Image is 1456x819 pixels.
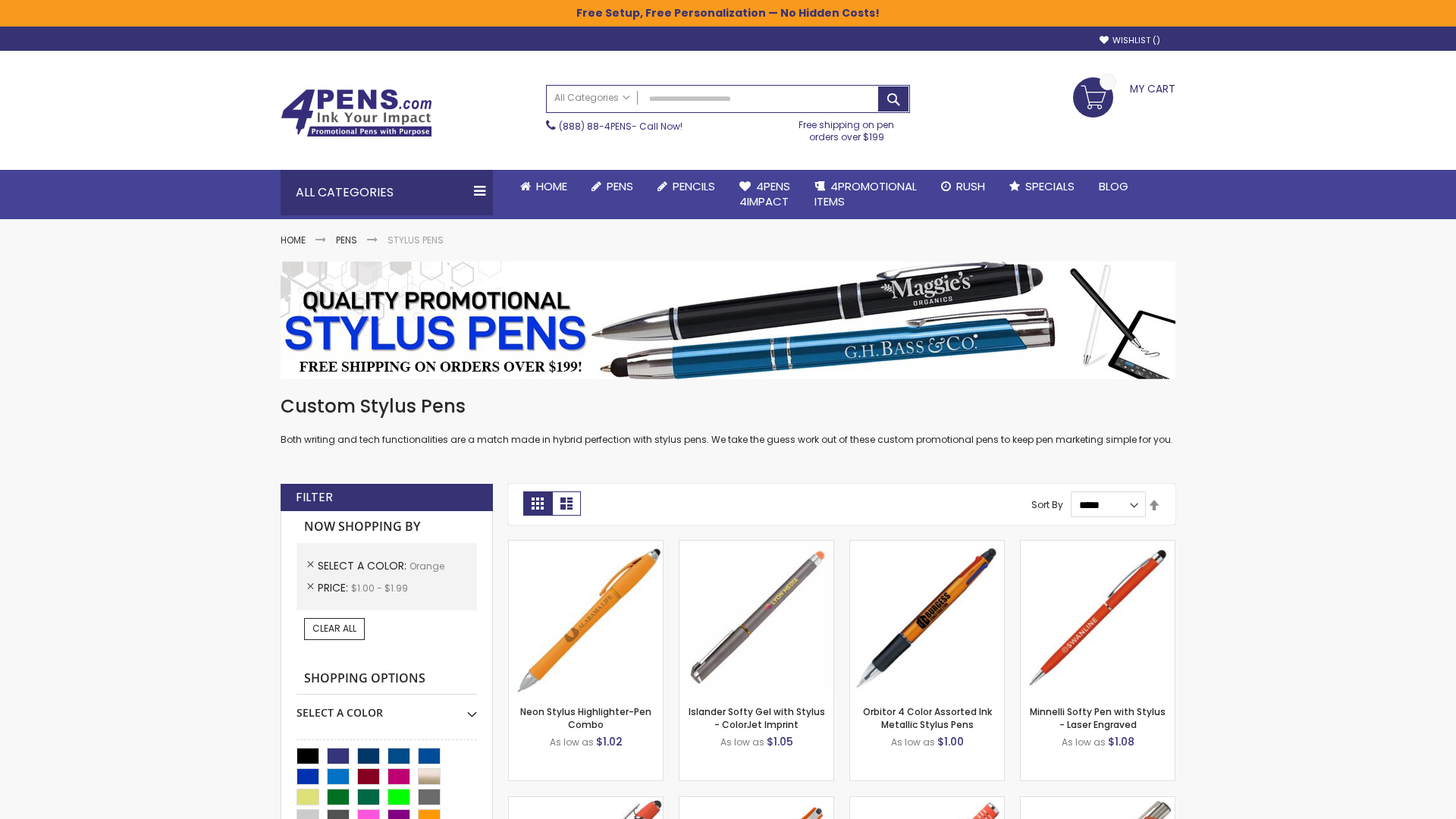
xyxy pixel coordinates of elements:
[679,540,833,553] a: Islander Softy Gel with Stylus - ColorJet Imprint-Orange
[1099,178,1128,194] span: Blog
[297,695,477,720] div: Select A Color
[739,178,790,209] span: 4Pens 4impact
[1030,705,1166,730] a: Minnelli Softy Pen with Stylus - Laser Engraved
[997,170,1087,203] a: Specials
[679,541,833,695] img: Islander Softy Gel with Stylus - ColorJet Imprint-Orange
[297,663,477,695] strong: Shopping Options
[297,511,477,543] strong: Now Shopping by
[336,234,357,246] a: Pens
[956,178,985,194] span: Rush
[767,734,793,749] span: $1.05
[814,178,917,209] span: 4PROMOTIONAL ITEMS
[937,734,964,749] span: $1.00
[783,113,911,143] div: Free shipping on pen orders over $199
[727,170,802,219] a: 4Pens4impact
[1100,35,1160,46] a: Wishlist
[351,582,408,595] span: $1.00 - $1.99
[296,489,333,506] strong: Filter
[281,262,1175,379] img: Stylus Pens
[891,736,935,748] span: As low as
[1021,796,1175,809] a: Tres-Chic Softy Brights with Stylus Pen - Laser-Orange
[802,170,929,219] a: 4PROMOTIONALITEMS
[929,170,997,203] a: Rush
[388,234,444,246] strong: Stylus Pens
[1087,170,1141,203] a: Blog
[409,560,444,573] span: Orange
[312,622,356,635] span: Clear All
[520,705,651,730] a: Neon Stylus Highlighter-Pen Combo
[281,234,306,246] a: Home
[281,89,432,137] img: 4Pens Custom Pens and Promotional Products
[850,541,1004,695] img: Orbitor 4 Color Assorted Ink Metallic Stylus Pens-Orange
[281,394,1175,419] h1: Custom Stylus Pens
[509,796,663,809] a: 4P-MS8B-Orange
[1025,178,1075,194] span: Specials
[509,541,663,695] img: Neon Stylus Highlighter-Pen Combo-Orange
[281,394,1175,447] div: Both writing and tech functionalities are a match made in hybrid perfection with stylus pens. We ...
[1021,540,1175,553] a: Minnelli Softy Pen with Stylus - Laser Engraved-Orange
[863,705,992,730] a: Orbitor 4 Color Assorted Ink Metallic Stylus Pens
[579,170,645,203] a: Pens
[689,705,825,730] a: Islander Softy Gel with Stylus - ColorJet Imprint
[596,734,623,749] span: $1.02
[1031,498,1063,511] label: Sort By
[850,540,1004,553] a: Orbitor 4 Color Assorted Ink Metallic Stylus Pens-Orange
[281,170,493,215] div: All Categories
[547,86,638,111] a: All Categories
[679,796,833,809] a: Avendale Velvet Touch Stylus Gel Pen-Orange
[1062,736,1106,748] span: As low as
[508,170,579,203] a: Home
[536,178,567,194] span: Home
[523,491,552,516] strong: Grid
[559,120,682,133] span: - Call Now!
[559,120,632,133] a: (888) 88-4PENS
[509,540,663,553] a: Neon Stylus Highlighter-Pen Combo-Orange
[318,580,351,595] span: Price
[607,178,633,194] span: Pens
[1021,541,1175,695] img: Minnelli Softy Pen with Stylus - Laser Engraved-Orange
[554,92,630,104] span: All Categories
[673,178,715,194] span: Pencils
[304,618,365,639] a: Clear All
[550,736,594,748] span: As low as
[850,796,1004,809] a: Marin Softy Pen with Stylus - Laser Engraved-Orange
[1108,734,1134,749] span: $1.08
[720,736,764,748] span: As low as
[318,558,409,573] span: Select A Color
[645,170,727,203] a: Pencils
